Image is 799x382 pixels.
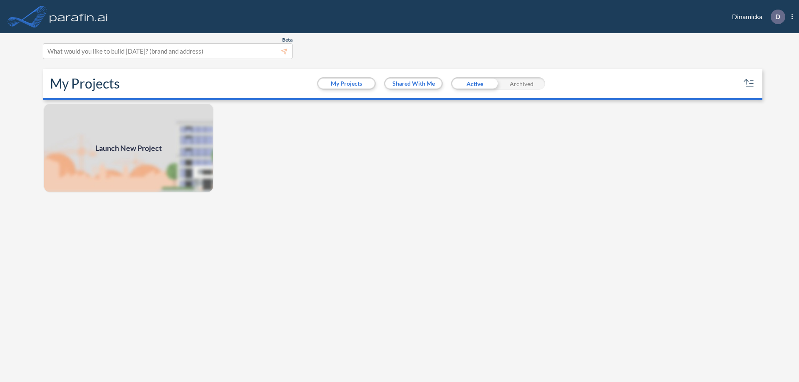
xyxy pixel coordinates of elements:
[385,79,442,89] button: Shared With Me
[720,10,793,24] div: Dinamicka
[282,37,293,43] span: Beta
[43,103,214,193] img: add
[43,103,214,193] a: Launch New Project
[50,76,120,91] h2: My Projects
[48,8,109,25] img: logo
[95,143,162,154] span: Launch New Project
[318,79,375,89] button: My Projects
[742,77,756,90] button: sort
[451,77,498,90] div: Active
[498,77,545,90] div: Archived
[775,13,780,20] p: D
